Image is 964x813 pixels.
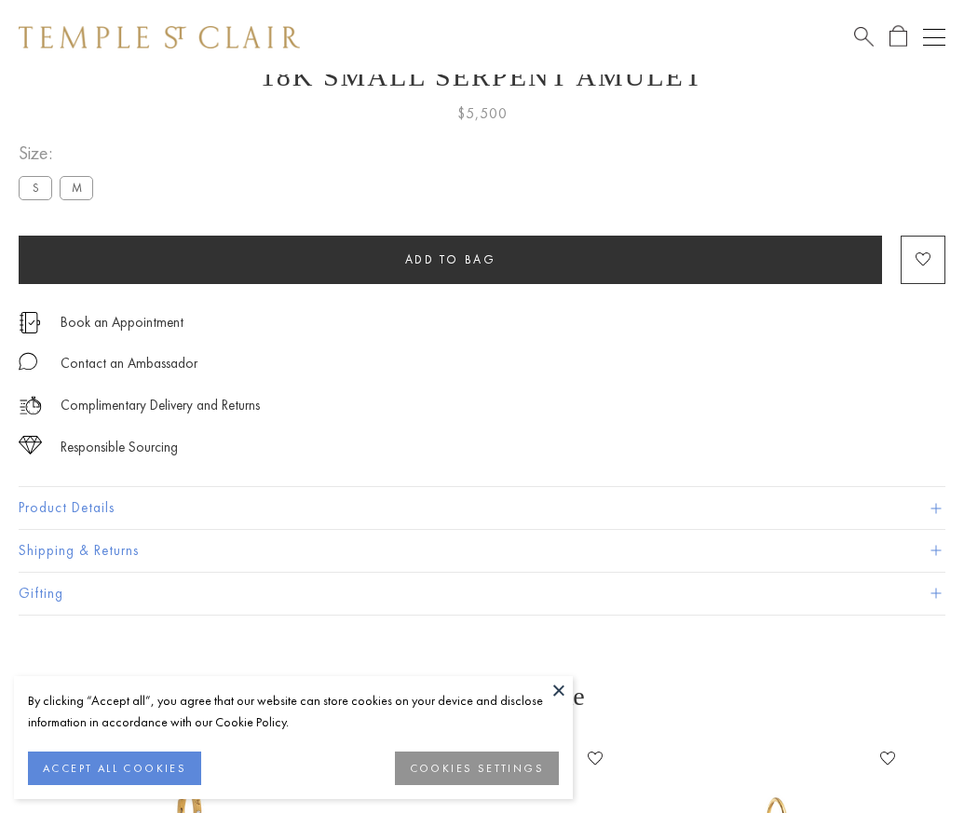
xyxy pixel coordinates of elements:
[61,394,260,417] p: Complimentary Delivery and Returns
[457,102,508,126] span: $5,500
[405,251,496,267] span: Add to bag
[19,26,300,48] img: Temple St. Clair
[28,690,559,733] div: By clicking “Accept all”, you agree that our website can store cookies on your device and disclos...
[19,61,945,92] h1: 18K Small Serpent Amulet
[19,352,37,371] img: MessageIcon-01_2.svg
[889,25,907,48] a: Open Shopping Bag
[395,752,559,785] button: COOKIES SETTINGS
[19,530,945,572] button: Shipping & Returns
[19,312,41,333] img: icon_appointment.svg
[854,25,874,48] a: Search
[28,752,201,785] button: ACCEPT ALL COOKIES
[19,236,882,284] button: Add to bag
[19,487,945,529] button: Product Details
[19,394,42,417] img: icon_delivery.svg
[60,176,93,199] label: M
[19,138,101,169] span: Size:
[61,436,178,459] div: Responsible Sourcing
[19,573,945,615] button: Gifting
[19,176,52,199] label: S
[19,436,42,454] img: icon_sourcing.svg
[61,352,197,375] div: Contact an Ambassador
[923,26,945,48] button: Open navigation
[61,312,183,332] a: Book an Appointment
